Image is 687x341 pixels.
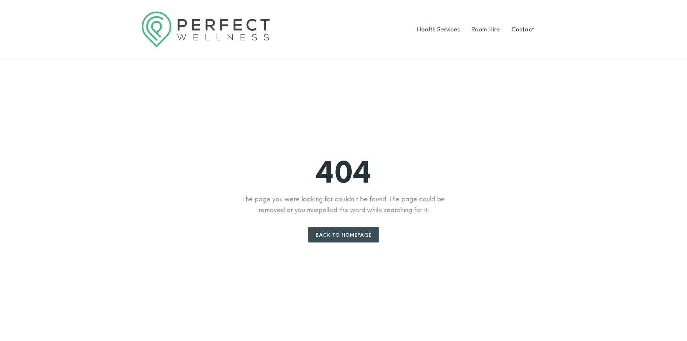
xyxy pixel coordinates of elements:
h1: 404 [142,157,546,188]
h5: The page you were looking for couldn't be found. The page could be removed or you misspelled the ... [142,194,546,215]
img: Logo Perfect Wellness 710x197 [142,12,270,47]
a: Contact [511,26,534,33]
a: Health Services [417,26,460,33]
a: Room Hire [471,26,500,33]
a: Back to Homepage [308,227,379,242]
